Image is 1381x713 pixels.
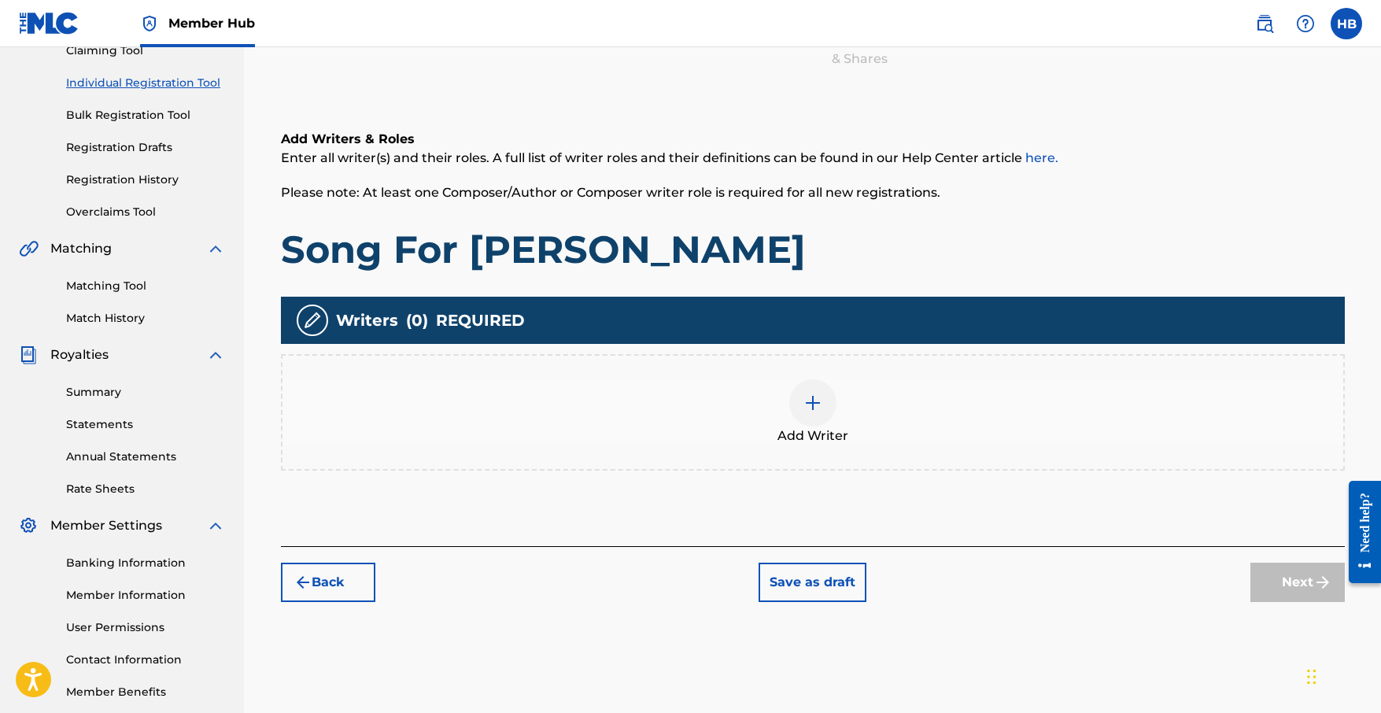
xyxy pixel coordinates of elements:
[140,14,159,33] img: Top Rightsholder
[66,619,225,636] a: User Permissions
[294,573,312,592] img: 7ee5dd4eb1f8a8e3ef2f.svg
[281,150,1058,165] span: Enter all writer(s) and their roles. A full list of writer roles and their definitions can be fou...
[19,345,38,364] img: Royalties
[406,308,428,332] span: ( 0 )
[777,427,848,445] span: Add Writer
[66,684,225,700] a: Member Benefits
[1249,8,1280,39] a: Public Search
[168,14,255,32] span: Member Hub
[336,308,398,332] span: Writers
[66,587,225,604] a: Member Information
[19,239,39,258] img: Matching
[50,239,112,258] span: Matching
[66,481,225,497] a: Rate Sheets
[206,239,225,258] img: expand
[281,185,940,200] span: Please note: At least one Composer/Author or Composer writer role is required for all new registr...
[281,130,1345,149] h6: Add Writers & Roles
[1331,8,1362,39] div: User Menu
[281,563,375,602] button: Back
[50,516,162,535] span: Member Settings
[759,563,866,602] button: Save as draft
[66,278,225,294] a: Matching Tool
[66,139,225,156] a: Registration Drafts
[206,516,225,535] img: expand
[66,75,225,91] a: Individual Registration Tool
[303,311,322,330] img: writers
[66,449,225,465] a: Annual Statements
[66,652,225,668] a: Contact Information
[66,42,225,59] a: Claiming Tool
[66,555,225,571] a: Banking Information
[803,393,822,412] img: add
[281,226,1345,273] h1: Song For [PERSON_NAME]
[66,384,225,401] a: Summary
[1302,637,1381,713] iframe: Chat Widget
[66,310,225,327] a: Match History
[50,345,109,364] span: Royalties
[66,107,225,124] a: Bulk Registration Tool
[1290,8,1321,39] div: Help
[1337,468,1381,595] iframe: Resource Center
[66,204,225,220] a: Overclaims Tool
[19,516,38,535] img: Member Settings
[1025,150,1058,165] a: here.
[436,308,525,332] span: REQUIRED
[206,345,225,364] img: expand
[66,172,225,188] a: Registration History
[19,12,79,35] img: MLC Logo
[1296,14,1315,33] img: help
[66,416,225,433] a: Statements
[1307,653,1316,700] div: Drag
[1255,14,1274,33] img: search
